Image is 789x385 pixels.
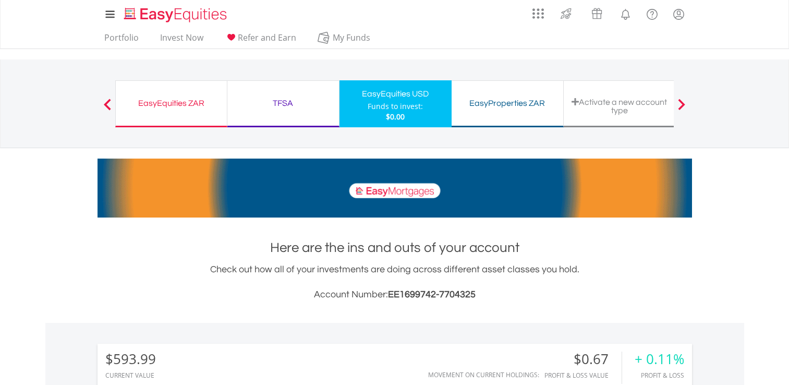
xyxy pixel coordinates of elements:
div: EasyEquities ZAR [122,96,221,111]
span: My Funds [318,31,386,44]
div: Check out how all of your investments are doing across different asset classes you hold. [98,262,692,302]
a: Home page [120,3,231,23]
img: thrive-v2.svg [557,5,575,22]
img: vouchers-v2.svg [588,5,605,22]
span: Refer and Earn [238,32,296,43]
span: EE1699742-7704325 [388,290,476,299]
a: Portfolio [100,32,143,49]
div: Funds to invest: [368,101,423,112]
div: Movement on Current Holdings: [428,371,539,378]
img: grid-menu-icon.svg [532,8,544,19]
a: AppsGrid [526,3,551,19]
div: $0.67 [544,352,622,367]
div: Profit & Loss Value [544,372,622,379]
div: EasyEquities USD [346,87,445,101]
h1: Here are the ins and outs of your account [98,238,692,257]
a: Notifications [612,3,639,23]
div: EasyProperties ZAR [458,96,557,111]
img: EasyEquities_Logo.png [122,6,231,23]
a: Invest Now [156,32,208,49]
h3: Account Number: [98,287,692,302]
div: Activate a new account type [570,98,669,115]
div: + 0.11% [635,352,684,367]
div: $593.99 [105,352,156,367]
div: TFSA [234,96,333,111]
a: FAQ's and Support [639,3,665,23]
div: CURRENT VALUE [105,372,156,379]
div: Profit & Loss [635,372,684,379]
span: $0.00 [386,112,405,122]
a: Refer and Earn [221,32,300,49]
img: EasyMortage Promotion Banner [98,159,692,218]
a: My Profile [665,3,692,26]
a: Vouchers [581,3,612,22]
